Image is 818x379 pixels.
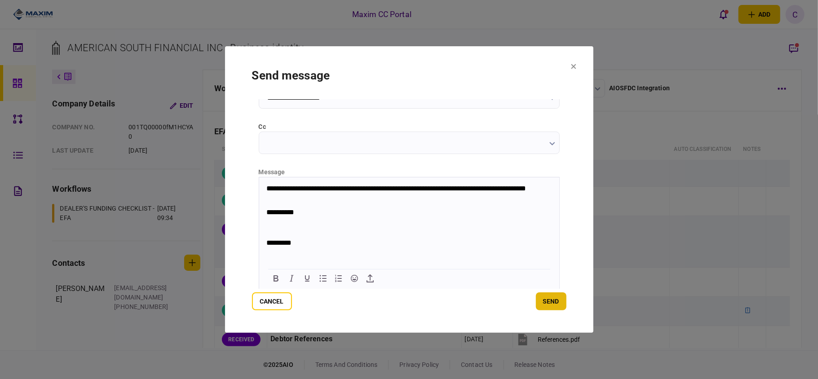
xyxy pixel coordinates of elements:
button: Bold [268,272,283,285]
button: Emojis [347,272,362,285]
button: Italic [284,272,299,285]
iframe: Rich Text Area [259,177,559,267]
button: Underline [300,272,315,285]
div: message [259,167,560,177]
h1: send message [252,69,566,82]
label: cc [259,122,560,132]
button: Numbered list [331,272,346,285]
button: Bullet list [315,272,331,285]
button: Cancel [252,292,292,310]
button: send [536,292,566,310]
input: cc [259,132,560,154]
